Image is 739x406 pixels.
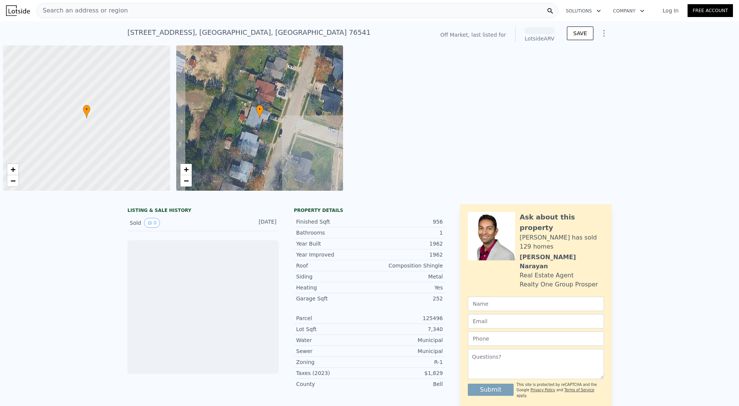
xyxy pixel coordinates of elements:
div: 7,340 [369,325,443,333]
div: Heating [296,284,369,291]
div: Sold [130,218,197,228]
span: − [183,176,188,185]
div: Year Built [296,240,369,247]
div: Realty One Group Prosper [520,280,598,289]
div: Bathrooms [296,229,369,236]
a: Terms of Service [564,388,594,392]
div: [PERSON_NAME] has sold 129 homes [520,233,604,251]
div: 252 [369,295,443,302]
span: + [11,165,16,174]
div: Property details [294,207,445,213]
div: Year Improved [296,251,369,258]
a: Zoom in [7,164,19,175]
div: Lotside ARV [525,35,555,42]
div: Sewer [296,347,369,355]
div: Taxes (2023) [296,369,369,377]
a: Privacy Policy [531,388,555,392]
img: Lotside [6,5,30,16]
span: • [256,106,264,113]
div: Roof [296,262,369,269]
div: Ask about this property [520,212,604,233]
div: 1962 [369,251,443,258]
div: Lot Sqft [296,325,369,333]
input: Name [468,297,604,311]
div: $1,829 [369,369,443,377]
button: SAVE [567,26,593,40]
button: Submit [468,384,514,396]
a: Zoom out [7,175,19,187]
div: Garage Sqft [296,295,369,302]
div: County [296,380,369,388]
input: Phone [468,331,604,346]
div: Off Market, last listed for [440,31,506,39]
button: Company [607,4,651,18]
div: Parcel [296,314,369,322]
div: [PERSON_NAME] Narayan [520,253,604,271]
div: Municipal [369,336,443,344]
div: Finished Sqft [296,218,369,226]
a: Log In [654,7,688,14]
div: Yes [369,284,443,291]
div: 956 [369,218,443,226]
div: R-1 [369,358,443,366]
span: − [11,176,16,185]
div: 125496 [369,314,443,322]
div: LISTING & SALE HISTORY [127,207,279,215]
a: Zoom out [180,175,192,187]
div: Zoning [296,358,369,366]
span: Search an address or region [37,6,128,15]
div: • [256,105,264,118]
div: Composition Shingle [369,262,443,269]
div: 1 [369,229,443,236]
div: Municipal [369,347,443,355]
div: • [83,105,90,118]
button: View historical data [144,218,160,228]
div: [STREET_ADDRESS] , [GEOGRAPHIC_DATA] , [GEOGRAPHIC_DATA] 76541 [127,27,371,38]
span: + [183,165,188,174]
div: Siding [296,273,369,280]
div: Water [296,336,369,344]
div: Metal [369,273,443,280]
a: Zoom in [180,164,192,175]
button: Solutions [560,4,607,18]
div: This site is protected by reCAPTCHA and the Google and apply. [517,382,604,398]
input: Email [468,314,604,328]
div: Real Estate Agent [520,271,574,280]
div: 1962 [369,240,443,247]
a: Free Account [688,4,733,17]
span: • [83,106,90,113]
button: Show Options [596,26,612,41]
div: [DATE] [243,218,276,228]
div: Bell [369,380,443,388]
